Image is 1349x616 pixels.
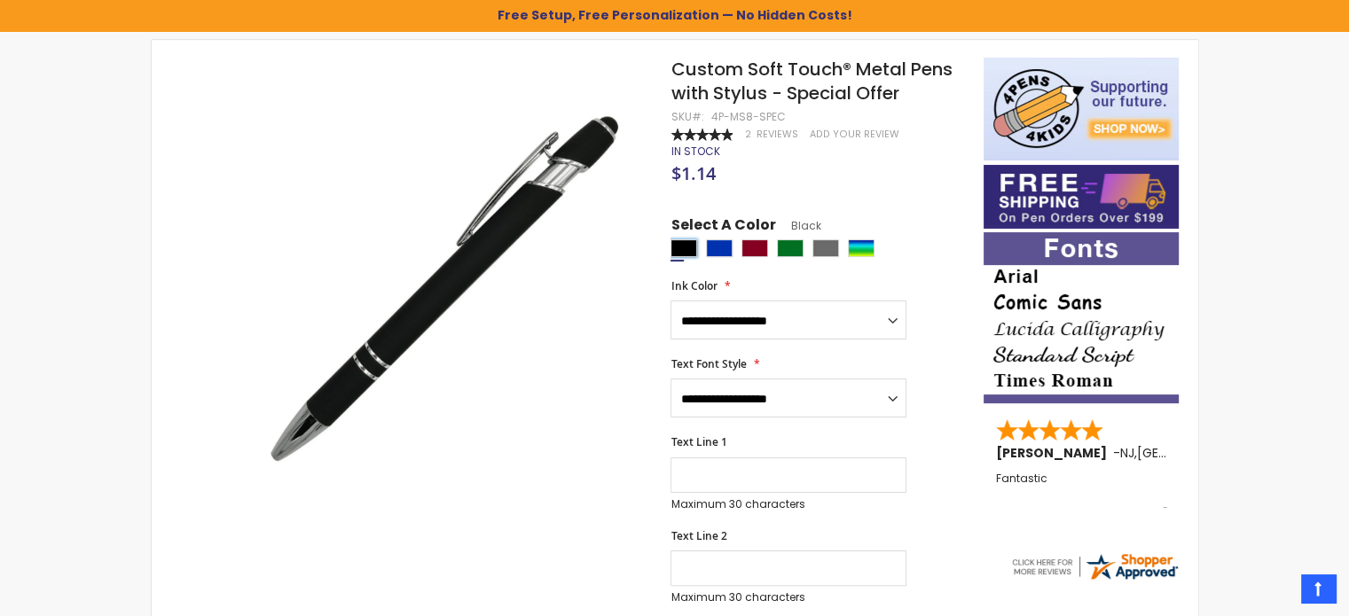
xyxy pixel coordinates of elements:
img: Free shipping on orders over $199 [984,165,1179,229]
a: 4pens.com certificate URL [1009,571,1180,586]
strong: SKU [671,109,703,124]
img: 4pens 4 kids [984,58,1179,160]
span: NJ [1120,444,1134,462]
p: Maximum 30 characters [671,590,906,604]
a: 2 Reviews [744,128,800,141]
iframe: Google Customer Reviews [1203,568,1349,616]
span: [GEOGRAPHIC_DATA] [1137,444,1267,462]
img: regal_rubber_black_1_2.jpg [241,83,647,488]
div: 100% [671,129,733,141]
span: $1.14 [671,161,715,185]
div: Black [671,239,697,257]
span: In stock [671,144,719,159]
span: Ink Color [671,278,717,293]
span: - , [1113,444,1267,462]
span: 2 [744,128,750,141]
span: Reviews [756,128,797,141]
div: 4P-MS8-SPEC [710,110,785,124]
div: Assorted [848,239,874,257]
img: font-personalization-examples [984,232,1179,403]
div: Burgundy [741,239,768,257]
div: Grey [812,239,839,257]
span: Text Line 1 [671,434,726,449]
p: Maximum 30 characters [671,497,906,511]
span: Custom Soft Touch® Metal Pens with Stylus - Special Offer [671,57,952,105]
div: Green [777,239,804,257]
span: [PERSON_NAME] [996,444,1113,462]
a: Add Your Review [809,128,898,141]
span: Select A Color [671,215,775,239]
span: Text Line 2 [671,528,726,543]
span: Black [775,218,820,233]
div: Blue [706,239,733,257]
span: Text Font Style [671,356,746,371]
div: Fantastic [996,472,1168,511]
div: Availability [671,144,719,159]
img: 4pens.com widget logo [1009,550,1180,582]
